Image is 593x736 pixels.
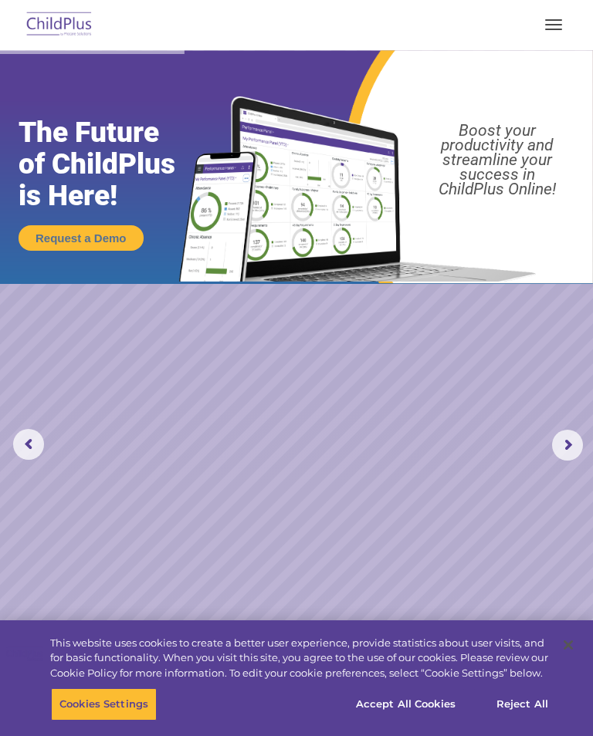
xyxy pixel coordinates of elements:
[51,688,157,721] button: Cookies Settings
[474,688,571,721] button: Reject All
[347,688,464,721] button: Accept All Cookies
[19,116,208,211] rs-layer: The Future of ChildPlus is Here!
[50,636,551,681] div: This website uses cookies to create a better user experience, provide statistics about user visit...
[23,7,96,43] img: ChildPlus by Procare Solutions
[19,225,144,251] a: Request a Demo
[409,123,585,197] rs-layer: Boost your productivity and streamline your success in ChildPlus Online!
[551,628,585,662] button: Close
